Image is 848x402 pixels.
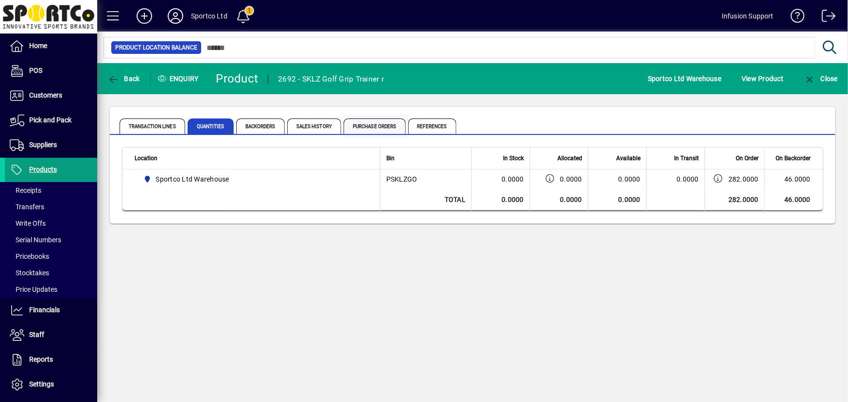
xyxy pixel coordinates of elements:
td: 0.0000 [471,169,530,189]
span: Allocated [557,153,582,164]
div: 2692 - SKLZ Golf Grip Trainer r [278,71,384,87]
a: Pick and Pack [5,108,97,133]
a: Receipts [5,182,97,199]
a: Knowledge Base [783,2,805,33]
a: Financials [5,298,97,322]
div: Product [216,71,259,86]
span: Pricebooks [10,252,49,260]
span: 0.0000 [677,175,699,183]
a: Pricebooks [5,248,97,265]
span: Purchase Orders [344,118,406,134]
span: Products [29,166,57,173]
a: Home [5,34,97,58]
span: Sportco Ltd Warehouse [156,174,229,184]
span: Price Updates [10,285,57,293]
app-page-header-button: Back [97,70,151,87]
span: In Stock [503,153,524,164]
td: 0.0000 [530,189,588,211]
span: Customers [29,91,62,99]
span: Settings [29,380,54,388]
span: Pick and Pack [29,116,71,124]
span: Home [29,42,47,50]
td: 0.0000 [471,189,530,211]
app-page-header-button: Close enquiry [794,70,848,87]
span: Serial Numbers [10,236,61,244]
span: Location [135,153,157,164]
a: Settings [5,372,97,397]
span: Close [804,75,838,83]
button: Profile [160,7,191,25]
a: POS [5,59,97,83]
span: Quantities [188,118,234,134]
td: 46.0000 [764,189,823,211]
span: Staff [29,331,44,338]
td: Total [380,189,471,211]
span: Receipts [10,186,41,194]
td: 0.0000 [588,189,646,211]
a: Suppliers [5,133,97,157]
span: Back [107,75,140,83]
span: Sportco Ltd Warehouse [139,173,369,185]
td: 46.0000 [764,169,823,189]
span: Product Location Balance [115,43,197,52]
a: Reports [5,348,97,372]
span: Write Offs [10,219,46,227]
span: Transaction Lines [120,118,185,134]
span: In Transit [674,153,699,164]
a: Customers [5,84,97,108]
span: Suppliers [29,141,57,149]
div: Infusion Support [722,8,774,24]
span: Sportco Ltd Warehouse [648,71,721,86]
span: 282.0000 [728,174,759,184]
span: Transfers [10,203,44,211]
button: View Product [739,70,786,87]
td: 282.0000 [705,189,764,211]
td: 0.0000 [588,169,646,189]
span: Sales History [287,118,341,134]
span: Backorders [236,118,285,134]
span: 0.0000 [560,174,583,184]
button: Back [105,70,142,87]
a: Price Updates [5,281,97,298]
span: Available [616,153,640,164]
span: Bin [386,153,395,164]
span: View Product [742,71,783,86]
button: Sportco Ltd Warehouse [645,70,724,87]
a: Write Offs [5,215,97,232]
a: Staff [5,323,97,347]
span: Stocktakes [10,269,49,277]
button: Add [129,7,160,25]
span: POS [29,67,42,74]
button: Close [801,70,840,87]
span: On Backorder [776,153,811,164]
span: Financials [29,306,60,314]
div: Sportco Ltd [191,8,227,24]
div: Enquiry [151,71,209,86]
a: Serial Numbers [5,232,97,248]
span: References [408,118,456,134]
a: Stocktakes [5,265,97,281]
a: Transfers [5,199,97,215]
a: Logout [814,2,836,33]
td: PSKLZGO [380,169,471,189]
span: Reports [29,355,53,363]
span: On Order [736,153,759,164]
